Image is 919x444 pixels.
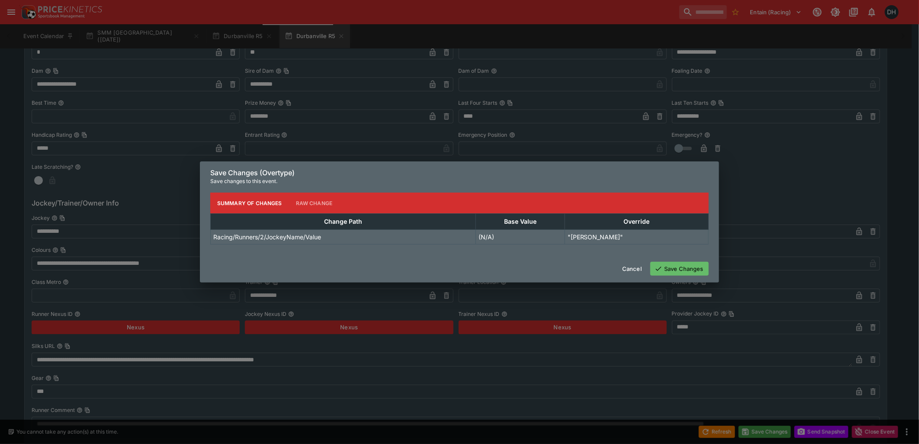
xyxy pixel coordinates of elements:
th: Base Value [476,214,565,230]
th: Change Path [211,214,476,230]
button: Summary of Changes [210,193,289,213]
button: Raw Change [289,193,340,213]
td: (N/A) [476,230,565,245]
h6: Save Changes (Overtype) [210,168,709,177]
p: Save changes to this event. [210,177,709,186]
th: Override [565,214,708,230]
button: Save Changes [650,262,709,276]
p: Racing/Runners/2/JockeyName/Value [213,232,321,241]
td: "[PERSON_NAME]" [565,230,708,245]
button: Cancel [617,262,647,276]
